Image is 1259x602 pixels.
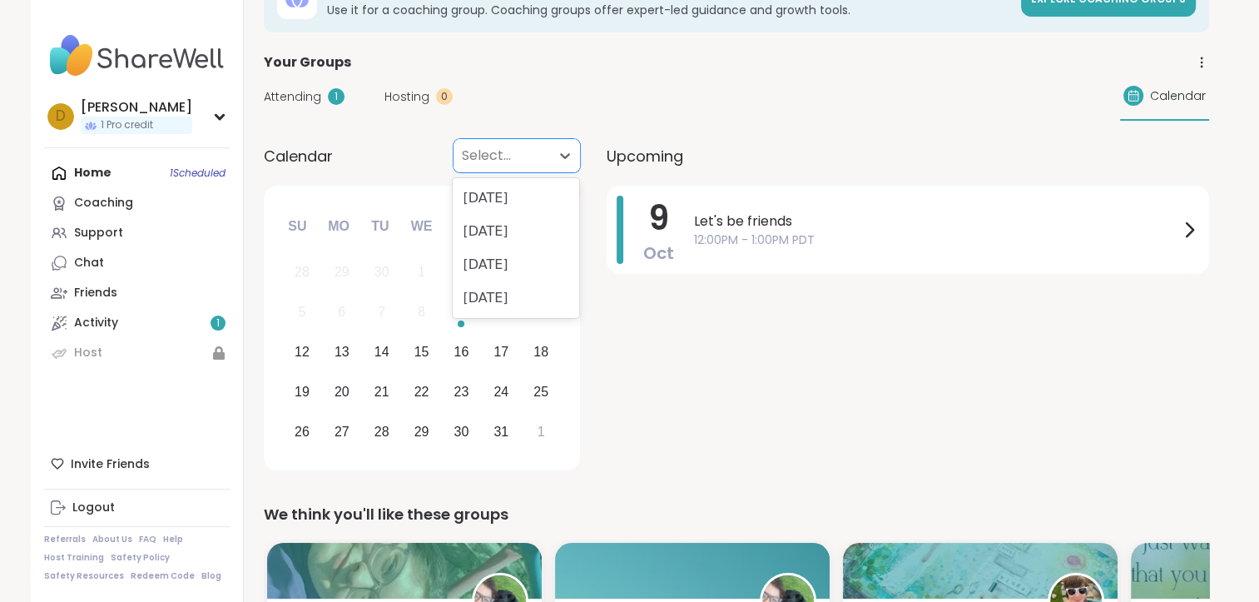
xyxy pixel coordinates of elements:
[414,420,429,443] div: 29
[335,381,349,403] div: 20
[335,341,349,363] div: 13
[72,500,115,516] div: Logout
[44,449,230,479] div: Invite Friends
[81,98,192,117] div: [PERSON_NAME]
[374,341,389,363] div: 14
[201,570,221,582] a: Blog
[364,295,399,331] div: Not available Tuesday, October 7th, 2025
[324,374,359,410] div: Choose Monday, October 20th, 2025
[44,534,86,545] a: Referrals
[216,316,220,331] span: 1
[44,27,230,85] img: ShareWell Nav Logo
[324,414,359,450] div: Choose Monday, October 27th, 2025
[1150,87,1206,105] span: Calendar
[374,420,389,443] div: 28
[453,248,579,281] div: [DATE]
[285,414,320,450] div: Choose Sunday, October 26th, 2025
[74,315,118,331] div: Activity
[453,215,579,248] div: [DATE]
[444,414,479,450] div: Choose Thursday, October 30th, 2025
[418,261,425,283] div: 1
[264,145,333,167] span: Calendar
[404,255,439,291] div: Not available Wednesday, October 1st, 2025
[327,2,1011,18] h3: Use it for a coaching group. Coaching groups offer expert-led guidance and growth tools.
[1231,7,1252,28] div: Close Step
[92,534,132,545] a: About Us
[454,381,469,403] div: 23
[533,341,548,363] div: 18
[295,261,310,283] div: 28
[295,381,310,403] div: 19
[335,420,349,443] div: 27
[454,341,469,363] div: 16
[74,225,123,241] div: Support
[44,338,230,368] a: Host
[523,335,559,371] div: Choose Saturday, October 18th, 2025
[444,208,481,245] div: Th
[694,231,1179,249] span: 12:00PM - 1:00PM PDT
[101,118,153,132] span: 1 Pro credit
[523,374,559,410] div: Choose Saturday, October 25th, 2025
[643,241,674,265] span: Oct
[44,570,124,582] a: Safety Resources
[414,381,429,403] div: 22
[264,503,1209,526] div: We think you'll like these groups
[74,345,102,361] div: Host
[74,285,117,301] div: Friends
[483,374,519,410] div: Choose Friday, October 24th, 2025
[44,218,230,248] a: Support
[44,188,230,218] a: Coaching
[364,374,399,410] div: Choose Tuesday, October 21st, 2025
[404,414,439,450] div: Choose Wednesday, October 29th, 2025
[44,278,230,308] a: Friends
[453,182,579,215] div: [DATE]
[404,335,439,371] div: Choose Wednesday, October 15th, 2025
[295,341,310,363] div: 12
[374,381,389,403] div: 21
[285,335,320,371] div: Choose Sunday, October 12th, 2025
[374,261,389,283] div: 30
[264,52,351,72] span: Your Groups
[454,420,469,443] div: 30
[483,335,519,371] div: Choose Friday, October 17th, 2025
[74,255,104,271] div: Chat
[444,255,479,291] div: Not available Thursday, October 2nd, 2025
[335,261,349,283] div: 29
[444,295,479,331] div: Choose Thursday, October 9th, 2025
[378,301,385,323] div: 7
[404,295,439,331] div: Not available Wednesday, October 8th, 2025
[493,420,508,443] div: 31
[131,570,195,582] a: Redeem Code
[403,208,439,245] div: We
[44,493,230,523] a: Logout
[533,381,548,403] div: 25
[436,88,453,105] div: 0
[111,552,170,564] a: Safety Policy
[285,295,320,331] div: Not available Sunday, October 5th, 2025
[364,255,399,291] div: Not available Tuesday, September 30th, 2025
[264,88,321,106] span: Attending
[328,88,344,105] div: 1
[404,374,439,410] div: Choose Wednesday, October 22nd, 2025
[444,335,479,371] div: Choose Thursday, October 16th, 2025
[694,211,1179,231] span: Let's be friends
[320,208,357,245] div: Mo
[44,308,230,338] a: Activity1
[523,414,559,450] div: Choose Saturday, November 1st, 2025
[418,301,425,323] div: 8
[607,145,683,167] span: Upcoming
[338,301,345,323] div: 6
[285,374,320,410] div: Choose Sunday, October 19th, 2025
[384,88,429,106] span: Hosting
[483,414,519,450] div: Choose Friday, October 31st, 2025
[44,552,104,564] a: Host Training
[364,414,399,450] div: Choose Tuesday, October 28th, 2025
[414,341,429,363] div: 15
[364,335,399,371] div: Choose Tuesday, October 14th, 2025
[44,248,230,278] a: Chat
[538,420,545,443] div: 1
[324,335,359,371] div: Choose Monday, October 13th, 2025
[444,374,479,410] div: Choose Thursday, October 23rd, 2025
[279,208,315,245] div: Su
[285,255,320,291] div: Not available Sunday, September 28th, 2025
